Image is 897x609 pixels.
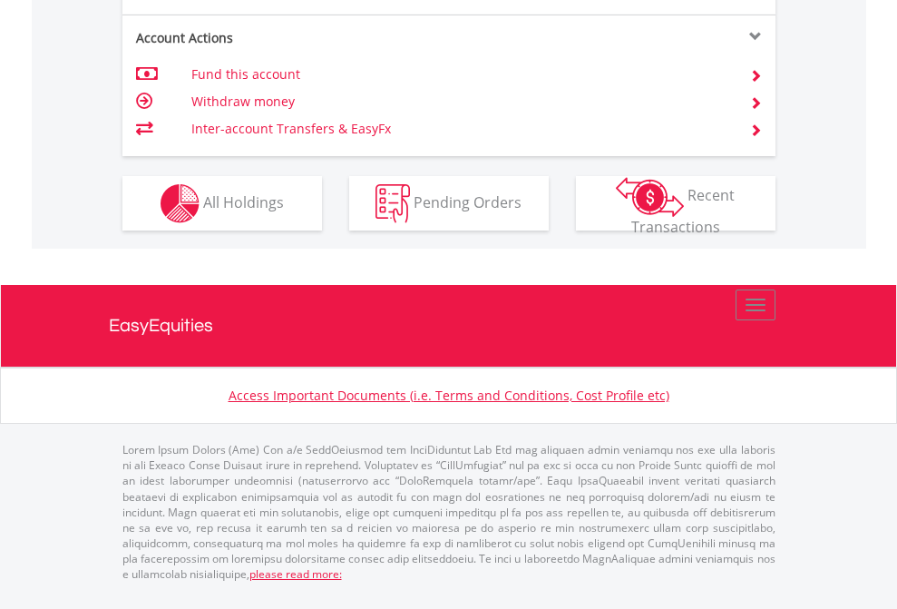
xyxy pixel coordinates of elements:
[191,88,727,115] td: Withdraw money
[122,29,449,47] div: Account Actions
[414,192,522,211] span: Pending Orders
[576,176,775,231] button: Recent Transactions
[161,184,200,223] img: holdings-wht.png
[109,285,789,367] a: EasyEquities
[616,177,684,217] img: transactions-zar-wht.png
[191,61,727,88] td: Fund this account
[122,442,775,582] p: Lorem Ipsum Dolors (Ame) Con a/e SeddOeiusmod tem InciDiduntut Lab Etd mag aliquaen admin veniamq...
[191,115,727,142] td: Inter-account Transfers & EasyFx
[349,176,549,231] button: Pending Orders
[203,192,284,211] span: All Holdings
[375,184,410,223] img: pending_instructions-wht.png
[122,176,322,231] button: All Holdings
[229,387,669,404] a: Access Important Documents (i.e. Terms and Conditions, Cost Profile etc)
[249,566,342,582] a: please read more:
